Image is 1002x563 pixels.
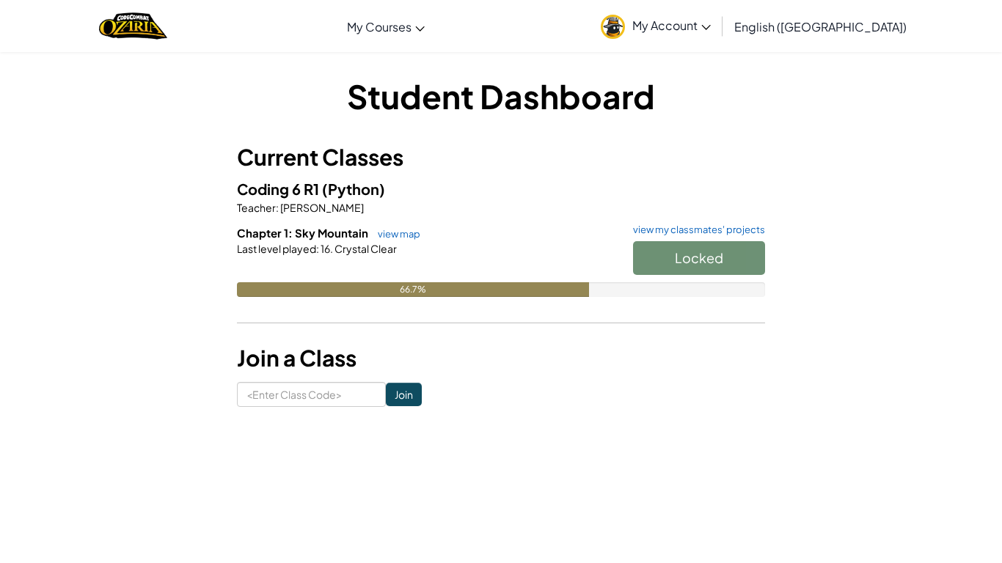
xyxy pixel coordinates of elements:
span: Teacher [237,201,276,214]
a: view my classmates' projects [626,225,765,235]
span: My Account [632,18,711,33]
span: Crystal Clear [333,242,397,255]
span: Last level played [237,242,316,255]
div: 66.7% [237,282,589,297]
span: Coding 6 R1 [237,180,322,198]
a: Ozaria by CodeCombat logo [99,11,167,41]
img: avatar [601,15,625,39]
h3: Current Classes [237,141,765,174]
span: 16. [319,242,333,255]
span: [PERSON_NAME] [279,201,364,214]
a: My Account [593,3,718,49]
input: <Enter Class Code> [237,382,386,407]
a: view map [370,228,420,240]
img: Home [99,11,167,41]
span: English ([GEOGRAPHIC_DATA]) [734,19,907,34]
h3: Join a Class [237,342,765,375]
input: Join [386,383,422,406]
span: (Python) [322,180,385,198]
span: Chapter 1: Sky Mountain [237,226,370,240]
h1: Student Dashboard [237,73,765,119]
span: : [276,201,279,214]
a: My Courses [340,7,432,46]
span: My Courses [347,19,412,34]
span: : [316,242,319,255]
a: English ([GEOGRAPHIC_DATA]) [727,7,914,46]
